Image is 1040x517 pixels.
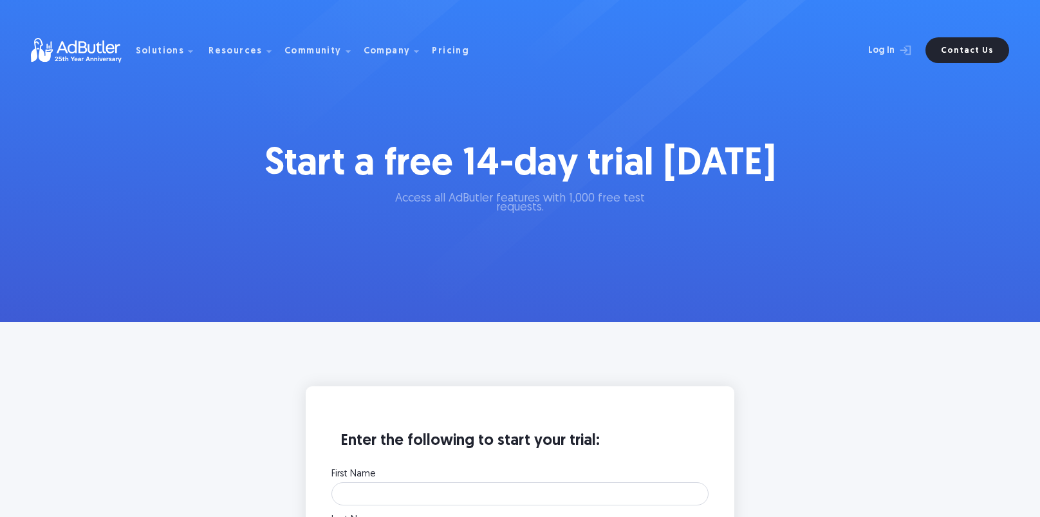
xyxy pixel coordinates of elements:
div: Pricing [432,47,469,56]
h1: Start a free 14-day trial [DATE] [260,142,780,188]
div: Community [284,30,361,71]
a: Pricing [432,44,479,56]
div: Resources [209,30,282,71]
div: Company [364,47,411,56]
a: Log In [834,37,918,63]
div: Community [284,47,342,56]
h3: Enter the following to start your trial: [331,431,709,464]
div: Resources [209,47,263,56]
label: First Name [331,470,709,479]
p: Access all AdButler features with 1,000 free test requests. [375,194,665,212]
div: Company [364,30,430,71]
div: Solutions [136,30,204,71]
a: Contact Us [925,37,1009,63]
div: Solutions [136,47,185,56]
